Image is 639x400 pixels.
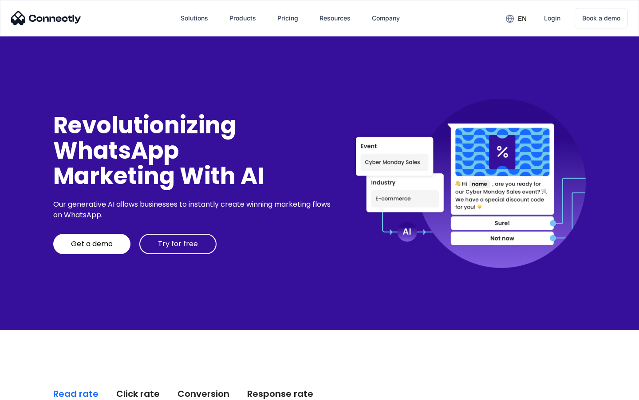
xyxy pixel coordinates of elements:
a: Login [537,8,568,29]
div: Products [222,8,263,29]
a: Try for free [139,234,217,254]
div: Try for free [158,240,198,248]
div: en [499,12,533,25]
ul: Language list [18,384,53,397]
aside: Language selected: English [9,384,53,397]
a: Pricing [270,8,305,29]
div: Revolutionizing WhatsApp Marketing With AI [53,112,334,189]
div: Our generative AI allows businesses to instantly create winning marketing flows on WhatsApp. [53,199,334,220]
div: Conversion [177,388,229,400]
div: Company [372,12,400,24]
div: Resources [319,12,351,24]
a: Book a demo [575,8,628,28]
div: Get a demo [71,240,113,248]
a: Get a demo [53,234,130,254]
div: Company [365,8,407,29]
div: en [518,12,527,25]
img: Connectly Logo [11,11,81,25]
div: Login [544,12,560,24]
div: Products [229,12,256,24]
div: Solutions [181,12,208,24]
div: Click rate [116,388,160,400]
div: Resources [312,8,358,29]
div: Pricing [277,12,298,24]
div: Solutions [174,8,215,29]
div: Read rate [53,388,99,400]
div: Response rate [247,388,313,400]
